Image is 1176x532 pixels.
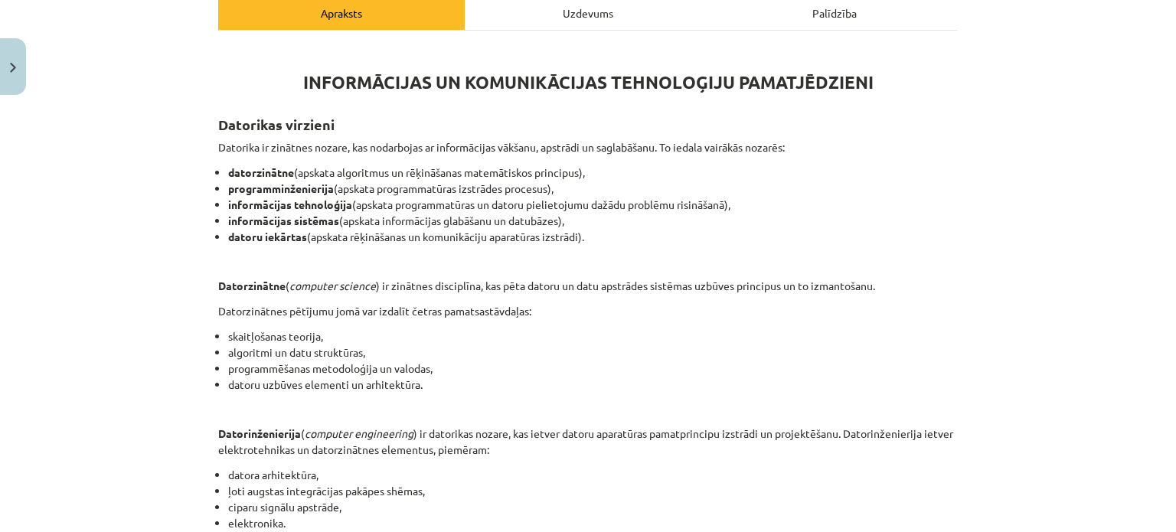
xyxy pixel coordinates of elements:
p: ( ) ir zinātnes disciplīna, kas pēta datoru un datu apstrādes sistēmas uzbūves principus un to iz... [218,278,958,294]
li: datoru uzbūves elementi un arhitektūra. [228,377,958,393]
strong: programminženierija [228,181,334,195]
img: icon-close-lesson-0947bae3869378f0d4975bcd49f059093ad1ed9edebbc8119c70593378902aed.svg [10,63,16,73]
li: (apskata rēķināšanas un komunikāciju aparatūras izstrādi). [228,229,958,245]
strong: informācijas sistēmas [228,214,339,227]
em: computer engineering [305,426,413,440]
li: elektronika. [228,515,958,531]
p: ( ) ir datorikas nozare, kas ietver datoru aparatūras pamatprincipu izstrādi un projektēšanu. Dat... [218,426,958,458]
li: (apskata algoritmus un rēķināšanas matemātiskos principus), [228,165,958,181]
li: algoritmi un datu struktūras, [228,344,958,361]
p: Datorika ir zinātnes nozare, kas nodarbojas ar informācijas vākšanu, apstrādi un saglabāšanu. To ... [218,139,958,155]
li: (apskata informācijas glabāšanu un datubāzes), [228,213,958,229]
li: datora arhitektūra, [228,467,958,483]
li: (apskata programmatūras un datoru pielietojumu dažādu problēmu risināšanā), [228,197,958,213]
strong: Datorikas virzieni [218,116,335,133]
strong: Datorzinātne [218,279,286,292]
strong: Datorinženierija [218,426,301,440]
strong: INFORMĀCIJAS UN KOMUNIKĀCIJAS TEHNOLOĢIJU PAMATJĒDZIENI [303,71,874,93]
li: (apskata programmatūras izstrādes procesus), [228,181,958,197]
strong: informācijas tehnoloģija [228,197,352,211]
em: computer science [289,279,376,292]
li: ļoti augstas integrācijas pakāpes shēmas, [228,483,958,499]
p: Datorzinātnes pētījumu jomā var izdalīt četras pamatsastāvdaļas: [218,303,958,319]
li: programmēšanas metodoloģija un valodas, [228,361,958,377]
li: ciparu signālu apstrāde, [228,499,958,515]
strong: datoru iekārtas [228,230,307,243]
strong: datorzinātne [228,165,294,179]
li: skaitļošanas teorija, [228,328,958,344]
